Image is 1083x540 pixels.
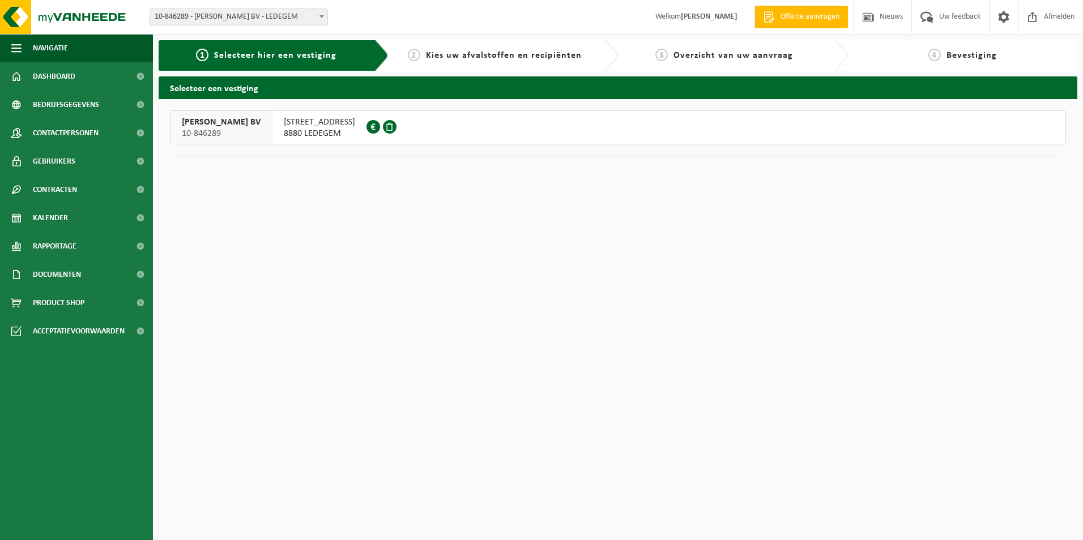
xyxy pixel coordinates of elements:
[170,110,1066,144] button: [PERSON_NAME] BV 10-846289 [STREET_ADDRESS]8880 LEDEGEM
[159,76,1077,98] h2: Selecteer een vestiging
[214,51,336,60] span: Selecteer hier een vestiging
[33,260,81,289] span: Documenten
[778,11,842,23] span: Offerte aanvragen
[182,128,261,139] span: 10-846289
[196,49,208,61] span: 1
[946,51,997,60] span: Bevestiging
[33,147,75,175] span: Gebruikers
[150,9,327,25] span: 10-846289 - DIETER VANDROMME BV - LEDEGEM
[426,51,582,60] span: Kies uw afvalstoffen en recipiënten
[33,34,68,62] span: Navigatie
[33,119,99,147] span: Contactpersonen
[408,49,420,61] span: 2
[33,204,68,232] span: Kalender
[33,175,77,204] span: Contracten
[284,128,355,139] span: 8880 LEDEGEM
[33,317,125,345] span: Acceptatievoorwaarden
[284,117,355,128] span: [STREET_ADDRESS]
[33,289,84,317] span: Product Shop
[150,8,328,25] span: 10-846289 - DIETER VANDROMME BV - LEDEGEM
[928,49,941,61] span: 4
[33,91,99,119] span: Bedrijfsgegevens
[673,51,793,60] span: Overzicht van uw aanvraag
[754,6,848,28] a: Offerte aanvragen
[655,49,668,61] span: 3
[681,12,737,21] strong: [PERSON_NAME]
[33,232,76,260] span: Rapportage
[33,62,75,91] span: Dashboard
[182,117,261,128] span: [PERSON_NAME] BV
